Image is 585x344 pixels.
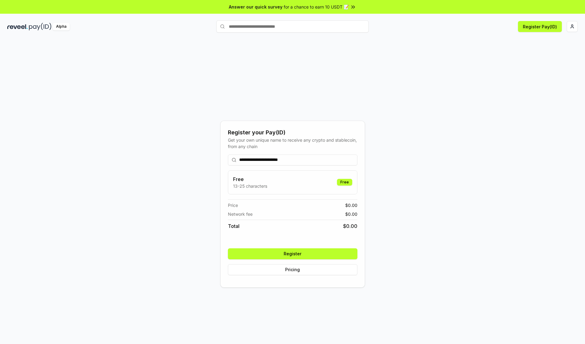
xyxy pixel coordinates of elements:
[337,179,352,186] div: Free
[233,176,267,183] h3: Free
[228,222,239,230] span: Total
[228,128,357,137] div: Register your Pay(ID)
[228,211,253,217] span: Network fee
[228,202,238,208] span: Price
[228,248,357,259] button: Register
[53,23,70,30] div: Alpha
[29,23,51,30] img: pay_id
[345,202,357,208] span: $ 0.00
[228,264,357,275] button: Pricing
[229,4,282,10] span: Answer our quick survey
[345,211,357,217] span: $ 0.00
[284,4,349,10] span: for a chance to earn 10 USDT 📝
[228,137,357,150] div: Get your own unique name to receive any crypto and stablecoin, from any chain
[343,222,357,230] span: $ 0.00
[518,21,562,32] button: Register Pay(ID)
[233,183,267,189] p: 13-25 characters
[7,23,28,30] img: reveel_dark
